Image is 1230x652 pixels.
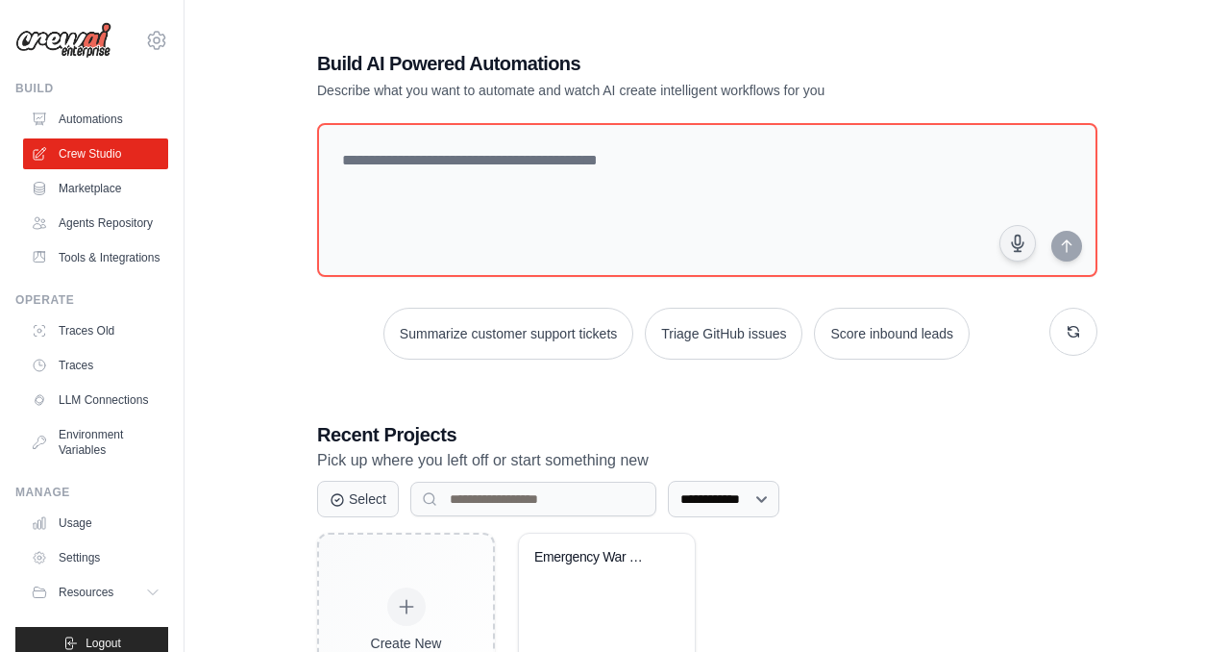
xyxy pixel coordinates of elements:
[23,419,168,465] a: Environment Variables
[317,421,1097,448] h3: Recent Projects
[59,585,113,600] span: Resources
[86,636,121,651] span: Logout
[23,315,168,346] a: Traces Old
[23,577,168,608] button: Resources
[23,508,168,539] a: Usage
[23,104,168,135] a: Automations
[23,350,168,381] a: Traces
[317,448,1097,473] p: Pick up where you left off or start something new
[23,208,168,238] a: Agents Repository
[317,481,399,517] button: Select
[814,308,970,360] button: Score inbound leads
[23,173,168,204] a: Marketplace
[1049,308,1097,356] button: Get new suggestions
[15,81,168,96] div: Build
[23,542,168,573] a: Settings
[23,385,168,415] a: LLM Connections
[23,242,168,273] a: Tools & Integrations
[15,292,168,308] div: Operate
[23,138,168,169] a: Crew Studio
[317,81,963,100] p: Describe what you want to automate and watch AI create intelligent workflows for you
[383,308,633,360] button: Summarize customer support tickets
[1134,560,1230,652] iframe: Chat Widget
[534,549,651,566] div: Emergency War Room
[317,50,963,77] h1: Build AI Powered Automations
[645,308,802,360] button: Triage GitHub issues
[15,22,111,59] img: Logo
[999,225,1036,262] button: Click to speak your automation idea
[15,485,168,500] div: Manage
